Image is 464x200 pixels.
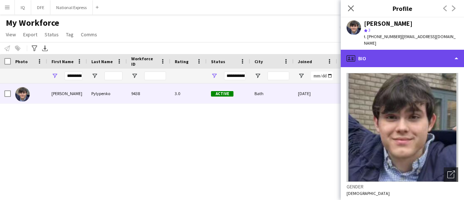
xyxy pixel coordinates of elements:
input: Workforce ID Filter Input [144,72,166,80]
span: 3 [368,27,370,33]
button: Open Filter Menu [254,73,261,79]
span: Joined [298,59,312,64]
img: Crew avatar or photo [347,73,458,182]
span: Photo [15,59,28,64]
span: View [6,31,16,38]
div: 5 days [337,83,381,103]
a: Tag [63,30,76,39]
a: View [3,30,19,39]
h3: Profile [341,4,464,13]
span: Export [23,31,37,38]
span: Status [211,59,225,64]
a: Status [42,30,62,39]
app-action-btn: Export XLSX [41,44,49,53]
input: City Filter Input [268,72,289,80]
button: National Express [50,0,93,15]
app-action-btn: Advanced filters [30,44,39,53]
span: Status [45,31,59,38]
div: 3.0 [170,83,207,103]
div: [PERSON_NAME] [47,83,87,103]
div: [DATE] [294,83,337,103]
div: Pylypenko [87,83,127,103]
span: First Name [51,59,74,64]
img: Oleksandr Pylypenko [15,87,30,102]
button: Open Filter Menu [211,73,217,79]
input: Joined Filter Input [311,72,333,80]
button: Open Filter Menu [91,73,98,79]
span: Last Name [91,59,113,64]
a: Comms [78,30,100,39]
span: t. [PHONE_NUMBER] [364,34,402,39]
div: 9438 [127,83,170,103]
span: Rating [175,59,188,64]
span: Active [211,91,233,97]
div: Open photos pop-in [444,167,458,182]
div: Bath [250,83,294,103]
button: Open Filter Menu [131,73,138,79]
div: [PERSON_NAME] [364,20,413,27]
span: Workforce ID [131,56,157,67]
button: Open Filter Menu [298,73,304,79]
a: Export [20,30,40,39]
span: Comms [81,31,97,38]
span: City [254,59,263,64]
span: [DEMOGRAPHIC_DATA] [347,191,390,196]
span: | [EMAIL_ADDRESS][DOMAIN_NAME] [364,34,456,46]
input: First Name Filter Input [65,72,83,80]
span: Tag [66,31,74,38]
button: IQ [15,0,31,15]
h3: Gender [347,183,458,190]
input: Last Name Filter Input [104,72,123,80]
button: Open Filter Menu [51,73,58,79]
div: Bio [341,50,464,67]
button: DFE [31,0,50,15]
span: My Workforce [6,17,59,28]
